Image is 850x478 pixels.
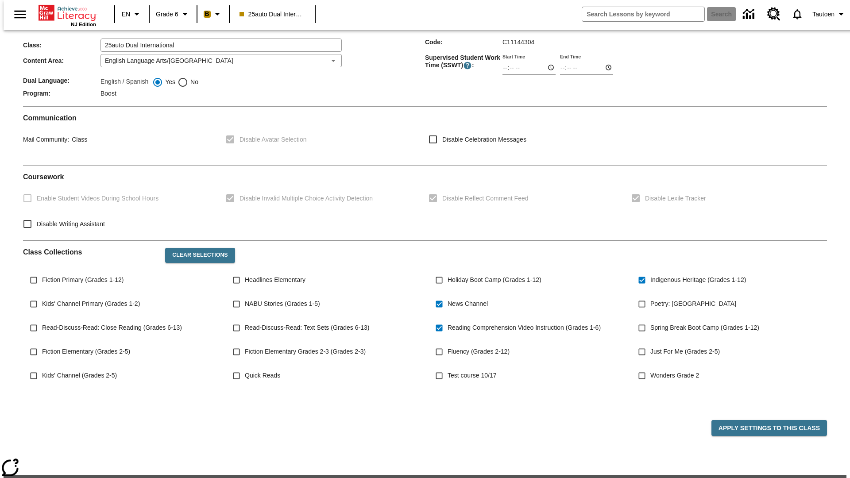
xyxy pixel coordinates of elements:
span: Read-Discuss-Read: Close Reading (Grades 6-13) [42,323,182,332]
span: Fiction Elementary Grades 2-3 (Grades 2-3) [245,347,366,356]
div: Coursework [23,173,827,233]
label: End Time [560,53,581,60]
div: Class/Program Information [23,31,827,99]
div: Communication [23,114,827,158]
span: Class : [23,42,100,49]
div: Home [39,3,96,27]
span: Test course 10/17 [448,371,497,380]
span: Grade 6 [156,10,178,19]
span: EN [122,10,130,19]
span: Indigenous Heritage (Grades 1-12) [650,275,746,285]
span: Disable Reflect Comment Feed [442,194,529,203]
span: Spring Break Boot Camp (Grades 1-12) [650,323,759,332]
span: B [205,8,209,19]
span: WordStudio 2-5 (Grades 2-5) [42,395,122,404]
button: Grade: Grade 6, Select a grade [152,6,194,22]
a: Data Center [738,2,762,27]
button: Profile/Settings [809,6,850,22]
span: Program : [23,90,100,97]
a: Notifications [786,3,809,26]
span: Code : [425,39,502,46]
span: Dual Language : [23,77,100,84]
span: No [188,77,198,87]
span: Headlines Elementary [245,275,305,285]
button: Boost Class color is peach. Change class color [200,6,226,22]
span: News Channel [448,299,488,308]
span: Tautoen [812,10,835,19]
span: Just For Me (Grades 2-5) [650,347,720,356]
div: English Language Arts/[GEOGRAPHIC_DATA] [100,54,342,67]
span: Read-Discuss-Read: Text Sets (Grades 6-13) [245,323,369,332]
h2: Course work [23,173,827,181]
label: Start Time [502,53,525,60]
label: English / Spanish [100,77,148,88]
button: Clear Selections [165,248,235,263]
span: Fiction Elementary (Grades 2-5) [42,347,130,356]
span: Disable Invalid Multiple Choice Activity Detection [240,194,373,203]
span: Kids' Channel (Grades 2-5) [42,371,117,380]
span: Quick Reads [245,371,280,380]
span: C11144304 [502,39,534,46]
span: Fiction Primary (Grades 1-12) [42,275,124,285]
span: Holiday Boot Camp (Grades 1-12) [448,275,541,285]
span: Kids' Channel Primary (Grades 1-2) [42,299,140,308]
span: Poetry: [GEOGRAPHIC_DATA] [650,299,736,308]
span: Content Area : [23,57,100,64]
span: Disable Avatar Selection [240,135,307,144]
span: Mail Community : [23,136,69,143]
button: Supervised Student Work Time is the timeframe when students can take LevelSet and when lessons ar... [463,61,472,70]
span: Boost [100,90,116,97]
h2: Class Collections [23,248,158,256]
span: Disable Writing Assistant [37,220,105,229]
button: Open side menu [7,1,33,27]
span: NJSLA-ELA Smart (Grade 3) [448,395,527,404]
div: Class Collections [23,241,827,396]
span: Disable Celebration Messages [442,135,526,144]
a: Resource Center, Will open in new tab [762,2,786,26]
button: Apply Settings to this Class [711,420,827,436]
span: Fluency (Grades 2-12) [448,347,510,356]
span: Yes [163,77,175,87]
span: Wonders Grade 2 [650,371,699,380]
span: Supervised Student Work Time (SSWT) : [425,54,502,70]
h2: Communication [23,114,827,122]
input: Class [100,39,342,52]
a: Home [39,4,96,22]
span: NJ Edition [71,22,96,27]
span: Wonders Grade 3 [650,395,699,404]
span: NABU Stories (Grades 1-5) [245,299,320,308]
span: Reading Comprehension Video Instruction (Grades 1-6) [448,323,601,332]
span: Disable Lexile Tracker [645,194,706,203]
span: 25auto Dual International [240,10,305,19]
span: Enable Student Videos During School Hours [37,194,158,203]
span: Class [69,136,87,143]
button: Language: EN, Select a language [118,6,146,22]
span: NJSLA-ELA Prep Boot Camp (Grade 3) [245,395,353,404]
input: search field [582,7,704,21]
